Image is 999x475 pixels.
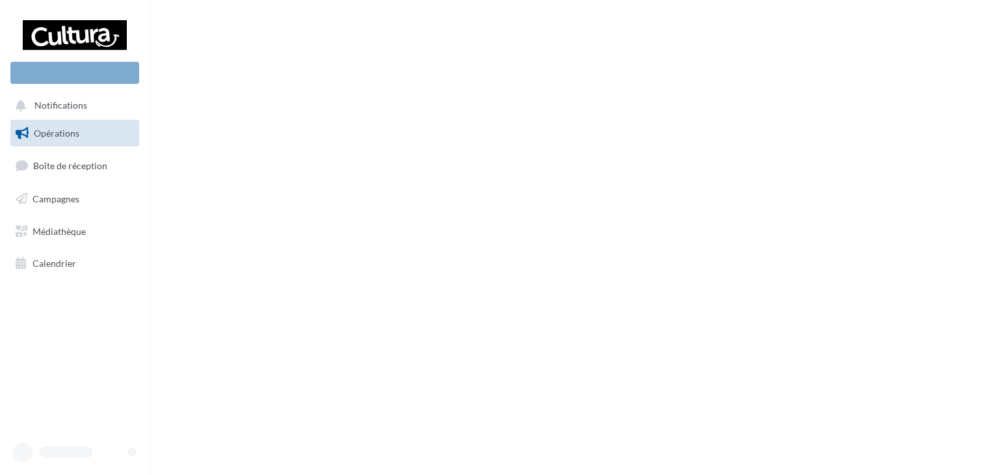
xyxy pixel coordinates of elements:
span: Médiathèque [33,225,86,236]
span: Campagnes [33,193,79,204]
span: Calendrier [33,258,76,269]
span: Opérations [34,128,79,139]
div: Nouvelle campagne [10,62,139,84]
span: Boîte de réception [33,160,107,171]
a: Boîte de réception [8,152,142,180]
a: Calendrier [8,250,142,277]
span: Notifications [34,100,87,111]
a: Campagnes [8,185,142,213]
a: Opérations [8,120,142,147]
a: Médiathèque [8,218,142,245]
